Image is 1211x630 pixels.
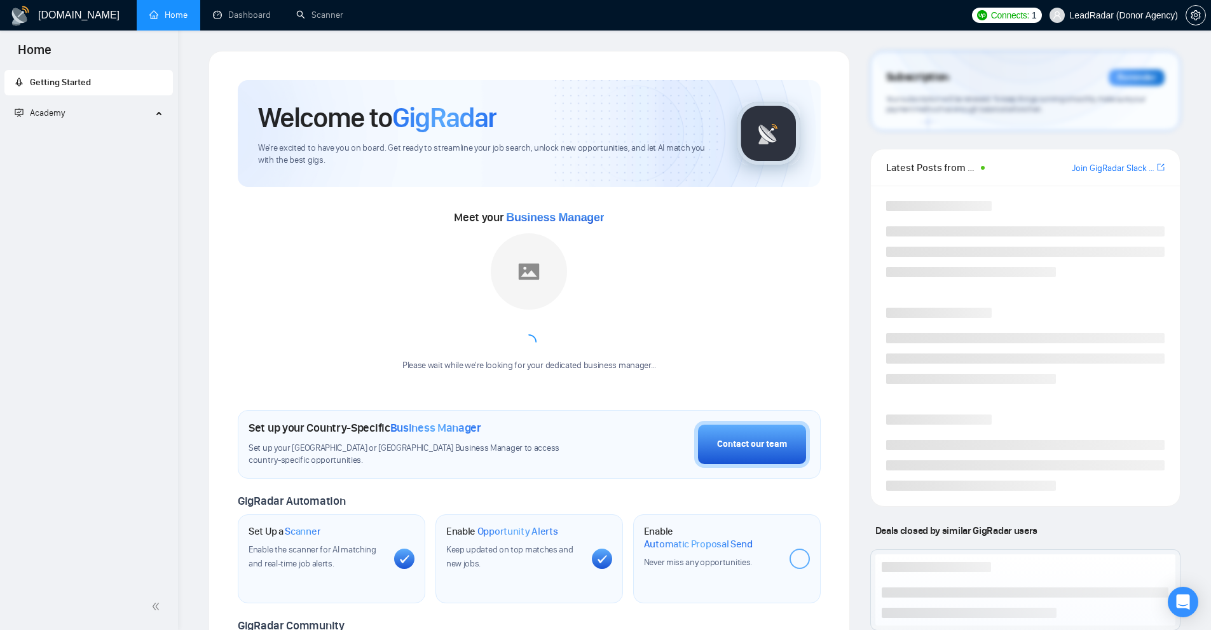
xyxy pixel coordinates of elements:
[446,525,558,538] h1: Enable
[296,10,343,20] a: searchScanner
[1109,69,1165,86] div: Reminder
[506,211,604,224] span: Business Manager
[15,108,24,117] span: fund-projection-screen
[151,600,164,613] span: double-left
[446,544,573,569] span: Keep updated on top matches and new jobs.
[238,494,345,508] span: GigRadar Automation
[644,557,752,568] span: Never miss any opportunities.
[1186,10,1205,20] span: setting
[1053,11,1062,20] span: user
[392,100,496,135] span: GigRadar
[1186,5,1206,25] button: setting
[1157,162,1165,172] span: export
[30,77,91,88] span: Getting Started
[390,421,481,435] span: Business Manager
[886,94,1146,114] span: Your subscription will be renewed. To keep things running smoothly, make sure your payment method...
[249,421,481,435] h1: Set up your Country-Specific
[8,41,62,67] span: Home
[15,78,24,86] span: rocket
[870,519,1043,542] span: Deals closed by similar GigRadar users
[644,525,779,550] h1: Enable
[644,538,753,551] span: Automatic Proposal Send
[694,421,810,468] button: Contact our team
[395,360,664,372] div: Please wait while we're looking for your dedicated business manager...
[285,525,320,538] span: Scanner
[886,67,949,88] span: Subscription
[149,10,188,20] a: homeHome
[249,525,320,538] h1: Set Up a
[213,10,271,20] a: dashboardDashboard
[491,233,567,310] img: placeholder.png
[977,10,987,20] img: upwork-logo.png
[10,6,31,26] img: logo
[4,70,173,95] li: Getting Started
[477,525,558,538] span: Opportunity Alerts
[258,142,716,167] span: We're excited to have you on board. Get ready to streamline your job search, unlock new opportuni...
[249,544,376,569] span: Enable the scanner for AI matching and real-time job alerts.
[1032,8,1037,22] span: 1
[1157,161,1165,174] a: export
[258,100,496,135] h1: Welcome to
[249,442,585,467] span: Set up your [GEOGRAPHIC_DATA] or [GEOGRAPHIC_DATA] Business Manager to access country-specific op...
[518,331,540,353] span: loading
[1168,587,1198,617] div: Open Intercom Messenger
[991,8,1029,22] span: Connects:
[1072,161,1154,175] a: Join GigRadar Slack Community
[15,107,65,118] span: Academy
[30,107,65,118] span: Academy
[737,102,800,165] img: gigradar-logo.png
[454,210,604,224] span: Meet your
[1186,10,1206,20] a: setting
[717,437,787,451] div: Contact our team
[886,160,977,175] span: Latest Posts from the GigRadar Community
